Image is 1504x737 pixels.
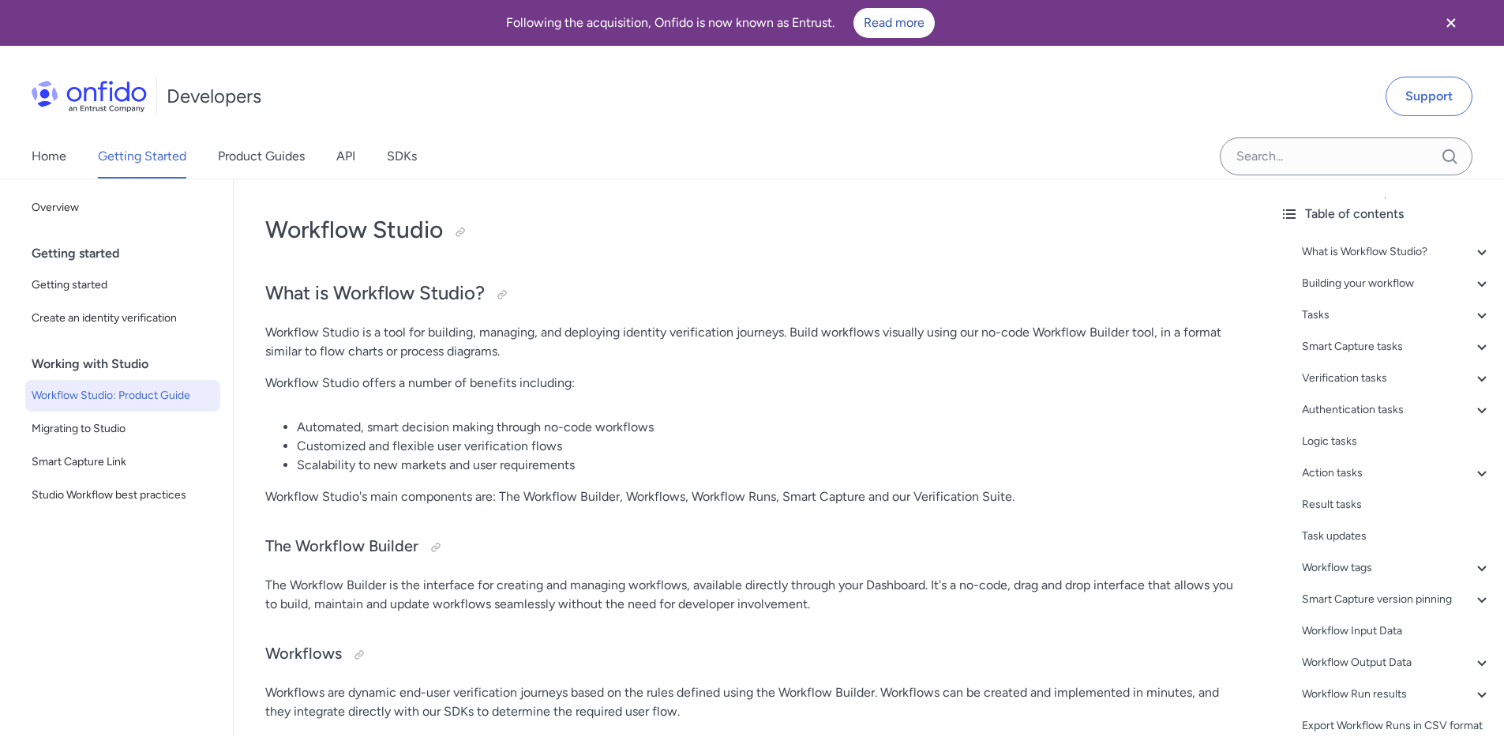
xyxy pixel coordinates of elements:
[1220,137,1472,175] input: Onfido search input field
[1422,3,1480,43] button: Close banner
[25,303,220,334] a: Create an identity verification
[265,487,1236,506] p: Workflow Studio's main components are: The Workflow Builder, Workflows, Workflow Runs, Smart Capt...
[25,413,220,445] a: Migrating to Studio
[19,8,1422,38] div: Following the acquisition, Onfido is now known as Entrust.
[1302,274,1491,293] a: Building your workflow
[297,437,1236,456] li: Customized and flexible user verification flows
[25,380,220,412] a: Workflow Studio: Product Guide
[32,134,66,179] a: Home
[265,642,1236,667] h3: Workflows
[25,479,220,511] a: Studio Workflow best practices
[1302,622,1491,641] a: Workflow Input Data
[25,446,220,478] a: Smart Capture Link
[1302,716,1491,735] a: Export Workflow Runs in CSV format
[853,8,935,38] a: Read more
[32,386,214,405] span: Workflow Studio: Product Guide
[1302,558,1491,577] a: Workflow tags
[98,134,186,179] a: Getting Started
[25,269,220,301] a: Getting started
[32,81,147,112] img: Onfido Logo
[1442,13,1461,32] svg: Close banner
[265,374,1236,393] p: Workflow Studio offers a number of benefits including:
[167,84,261,109] h1: Developers
[1280,205,1491,224] div: Table of contents
[265,323,1236,361] p: Workflow Studio is a tool for building, managing, and deploying identity verification journeys. B...
[32,348,227,380] div: Working with Studio
[1302,306,1491,325] a: Tasks
[32,198,214,217] span: Overview
[265,576,1236,614] p: The Workflow Builder is the interface for creating and managing workflows, available directly thr...
[1302,337,1491,356] a: Smart Capture tasks
[1302,464,1491,483] a: Action tasks
[1302,590,1491,609] a: Smart Capture version pinning
[32,238,227,269] div: Getting started
[1386,77,1472,116] a: Support
[1302,432,1491,451] a: Logic tasks
[336,134,355,179] a: API
[265,214,1236,246] h1: Workflow Studio
[1302,527,1491,546] a: Task updates
[265,683,1236,721] p: Workflows are dynamic end-user verification journeys based on the rules defined using the Workflo...
[32,486,214,505] span: Studio Workflow best practices
[32,276,214,295] span: Getting started
[32,419,214,438] span: Migrating to Studio
[265,280,1236,307] h2: What is Workflow Studio?
[1302,369,1491,388] a: Verification tasks
[1302,685,1491,704] a: Workflow Run results
[297,456,1236,475] li: Scalability to new markets and user requirements
[1302,243,1491,261] a: What is Workflow Studio?
[32,453,214,472] span: Smart Capture Link
[218,134,305,179] a: Product Guides
[1302,495,1491,514] a: Result tasks
[387,134,417,179] a: SDKs
[1302,400,1491,419] a: Authentication tasks
[25,192,220,224] a: Overview
[32,309,214,328] span: Create an identity verification
[265,535,1236,560] h3: The Workflow Builder
[297,418,1236,437] li: Automated, smart decision making through no-code workflows
[1302,653,1491,672] a: Workflow Output Data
